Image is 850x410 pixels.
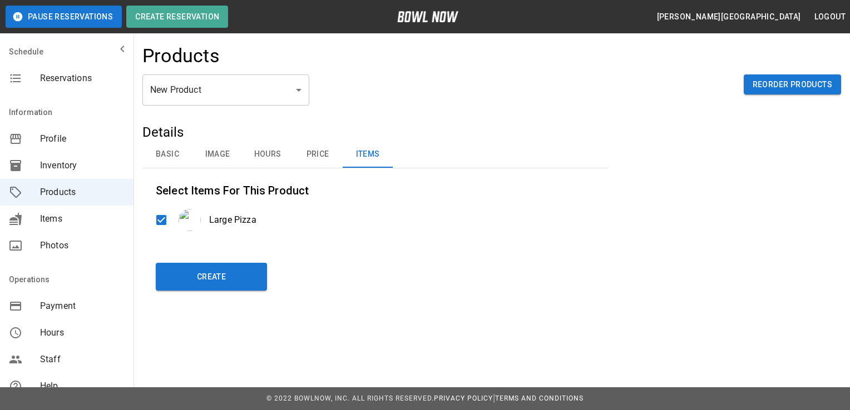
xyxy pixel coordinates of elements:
img: items%2F61qluEfkGItifTdoVdEq.png [179,209,201,231]
a: Terms and Conditions [495,394,584,402]
button: Items [343,141,393,168]
span: Profile [40,132,125,146]
button: Image [192,141,243,168]
h6: Select Items For This Product [156,182,595,199]
button: Basic [142,141,192,168]
span: Inventory [40,159,125,172]
h5: Details [142,123,608,141]
button: Hours [243,141,293,168]
div: Large Pizza [173,209,256,231]
button: Price [293,141,343,168]
span: Payment [40,299,125,313]
span: Help [40,379,125,393]
button: [PERSON_NAME][GEOGRAPHIC_DATA] [653,7,805,27]
button: Reorder Products [744,74,841,95]
div: basic tabs example [142,141,608,168]
button: Create [156,263,267,291]
span: Items [40,212,125,226]
h4: Products [142,44,220,68]
span: Hours [40,326,125,339]
button: Pause Reservations [6,6,122,28]
span: © 2022 BowlNow, Inc. All Rights Reserved. [266,394,434,402]
span: Staff [40,353,125,366]
div: New Product [142,74,309,106]
span: Reservations [40,72,125,85]
img: logo [397,11,458,22]
button: Logout [810,7,850,27]
button: Create Reservation [126,6,228,28]
span: Photos [40,239,125,252]
span: Products [40,186,125,199]
a: Privacy Policy [434,394,493,402]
